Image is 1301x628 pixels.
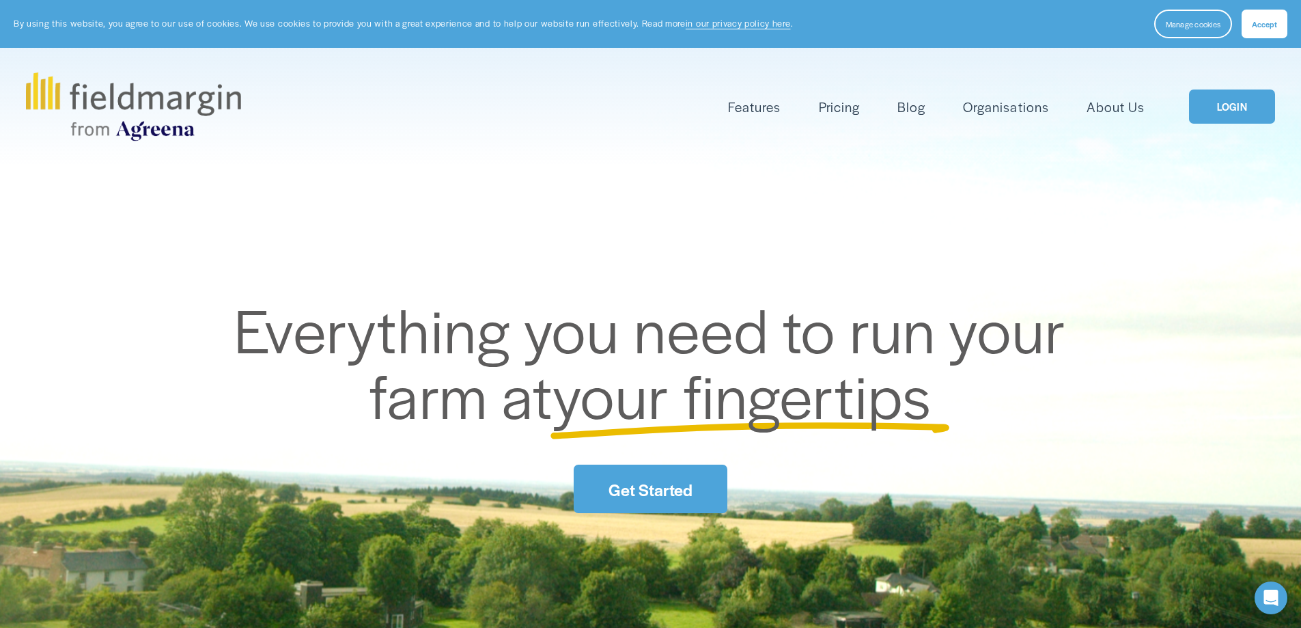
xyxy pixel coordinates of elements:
img: fieldmargin.com [26,72,240,141]
a: Pricing [819,96,860,118]
span: your fingertips [552,351,932,437]
span: Accept [1252,18,1277,29]
a: About Us [1087,96,1145,118]
span: Features [728,97,781,117]
div: Open Intercom Messenger [1255,582,1287,614]
button: Manage cookies [1154,10,1232,38]
a: LOGIN [1189,90,1275,124]
span: Manage cookies [1166,18,1220,29]
a: Organisations [963,96,1048,118]
p: By using this website, you agree to our use of cookies. We use cookies to provide you with a grea... [14,17,793,30]
a: Blog [897,96,925,118]
a: in our privacy policy here [686,17,791,29]
button: Accept [1242,10,1287,38]
span: Everything you need to run your farm at [234,286,1080,437]
a: folder dropdown [728,96,781,118]
a: Get Started [574,465,727,513]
